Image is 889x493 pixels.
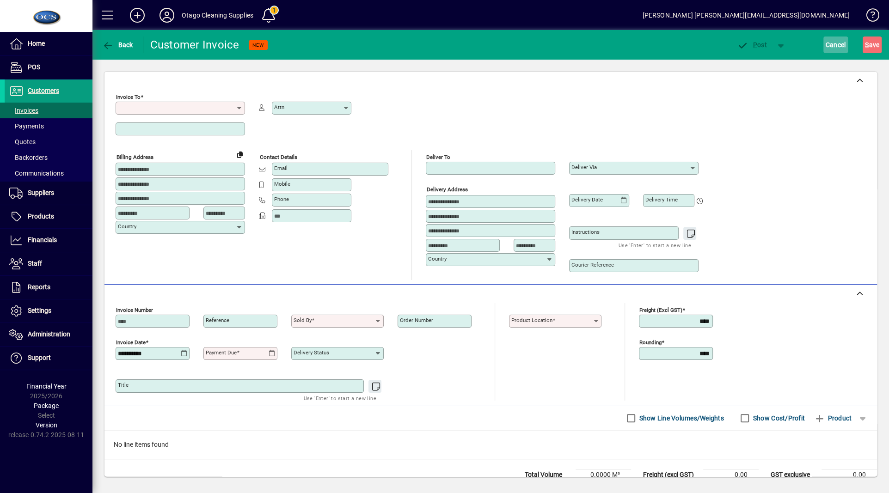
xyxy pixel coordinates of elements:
a: POS [5,56,92,79]
a: Suppliers [5,182,92,205]
td: Freight (excl GST) [638,469,703,481]
a: Reports [5,276,92,299]
span: ave [865,37,879,52]
span: Customers [28,87,59,94]
a: Financials [5,229,92,252]
span: Suppliers [28,189,54,196]
button: Post [732,37,772,53]
span: ost [737,41,767,49]
span: Back [102,41,133,49]
a: Quotes [5,134,92,150]
span: Invoices [9,107,38,114]
button: Save [863,37,882,53]
span: Reports [28,283,50,291]
mat-label: Invoice To [116,94,141,100]
button: Copy to Delivery address [233,147,247,162]
div: [PERSON_NAME] [PERSON_NAME][EMAIL_ADDRESS][DOMAIN_NAME] [642,8,850,23]
a: Communications [5,165,92,181]
span: Package [34,402,59,409]
td: 0.00 [822,469,877,481]
span: Staff [28,260,42,267]
td: 0.00 [703,469,759,481]
mat-label: Invoice date [116,339,146,346]
a: Support [5,347,92,370]
a: Knowledge Base [859,2,877,32]
mat-hint: Use 'Enter' to start a new line [619,240,691,250]
span: Home [28,40,45,47]
mat-label: Product location [511,317,552,323]
mat-label: Payment due [206,349,237,356]
mat-label: Delivery time [645,196,678,203]
span: P [753,41,757,49]
span: Administration [28,330,70,338]
mat-label: Deliver To [426,154,450,160]
button: Product [809,410,856,426]
mat-label: Instructions [571,229,600,235]
div: Customer Invoice [150,37,239,52]
span: Backorders [9,154,48,161]
span: Payments [9,122,44,130]
span: Quotes [9,138,36,146]
button: Add [123,7,152,24]
span: Support [28,354,51,361]
mat-label: Rounding [639,339,662,346]
span: Financials [28,236,57,243]
mat-label: Attn [274,104,284,110]
a: Settings [5,299,92,323]
a: Home [5,32,92,55]
span: POS [28,63,40,71]
div: Otago Cleaning Supplies [182,8,253,23]
mat-label: Freight (excl GST) [639,307,682,313]
mat-label: Mobile [274,181,290,187]
span: Version [36,421,57,429]
mat-label: Order number [400,317,433,323]
a: Products [5,205,92,228]
label: Show Line Volumes/Weights [638,414,724,423]
mat-label: Country [118,223,136,230]
button: Profile [152,7,182,24]
button: Back [100,37,135,53]
mat-label: Invoice number [116,307,153,313]
span: Product [814,411,852,426]
a: Staff [5,252,92,275]
mat-label: Title [118,382,129,388]
mat-label: Delivery date [571,196,603,203]
span: Cancel [826,37,846,52]
a: Backorders [5,150,92,165]
span: Products [28,213,54,220]
span: NEW [252,42,264,48]
mat-label: Sold by [294,317,312,323]
td: 0.0000 M³ [576,469,631,481]
button: Cancel [823,37,848,53]
a: Administration [5,323,92,346]
span: Settings [28,307,51,314]
td: GST exclusive [766,469,822,481]
span: Financial Year [26,383,67,390]
div: No line items found [104,431,877,459]
mat-label: Deliver via [571,164,597,170]
a: Payments [5,118,92,134]
span: S [865,41,869,49]
mat-label: Country [428,256,447,262]
app-page-header-button: Back [92,37,143,53]
mat-hint: Use 'Enter' to start a new line [304,393,376,403]
label: Show Cost/Profit [751,414,805,423]
mat-label: Courier Reference [571,262,614,268]
span: Communications [9,170,64,177]
mat-label: Email [274,165,288,171]
a: Invoices [5,103,92,118]
mat-label: Delivery status [294,349,329,356]
mat-label: Reference [206,317,229,323]
td: Total Volume [520,469,576,481]
mat-label: Phone [274,196,289,202]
